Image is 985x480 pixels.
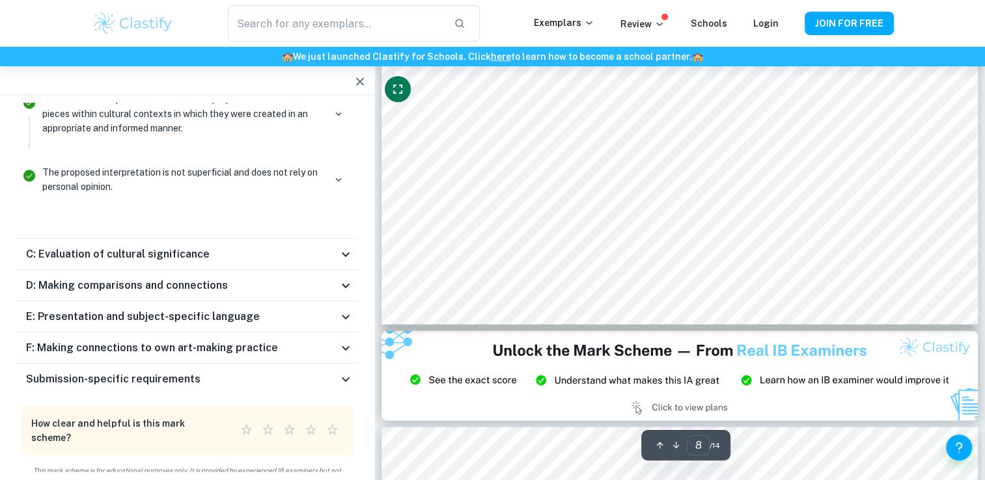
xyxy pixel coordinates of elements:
svg: Correct [21,168,37,184]
h6: How clear and helpful is this mark scheme? [31,416,220,445]
p: The student interprets the function and purpose of the selected pieces within cultural contexts i... [42,93,324,136]
button: JOIN FOR FREE [805,12,894,35]
span: 🏫 [282,51,293,62]
div: E: Presentation and subject-specific language [16,302,359,333]
p: Review [620,17,665,31]
div: C: Evaluation of cultural significance [16,239,359,271]
h6: F: Making connections to own art-making practice [26,341,278,356]
p: Exemplars [534,16,594,30]
button: Help and Feedback [946,434,972,460]
a: Schools [691,18,727,29]
input: Search for any exemplars... [228,5,443,42]
div: D: Making comparisons and connections [16,271,359,302]
div: Submission-specific requirements [16,364,359,395]
span: / 14 [710,440,720,451]
svg: Correct [21,96,37,111]
img: Clastify logo [92,10,174,36]
h6: C: Evaluation of cultural significance [26,247,210,263]
h6: E: Presentation and subject-specific language [26,310,260,325]
div: F: Making connections to own art-making practice [16,333,359,364]
a: Login [753,18,779,29]
h6: We just launched Clastify for Schools. Click to learn how to become a school partner. [3,49,982,64]
button: Fullscreen [385,76,411,102]
a: here [491,51,511,62]
p: The proposed interpretation is not superficial and does not rely on personal opinion. [42,166,324,194]
h6: D: Making comparisons and connections [26,278,228,294]
img: Ad [382,331,978,421]
span: 🏫 [692,51,703,62]
h6: Submission-specific requirements [26,372,201,388]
